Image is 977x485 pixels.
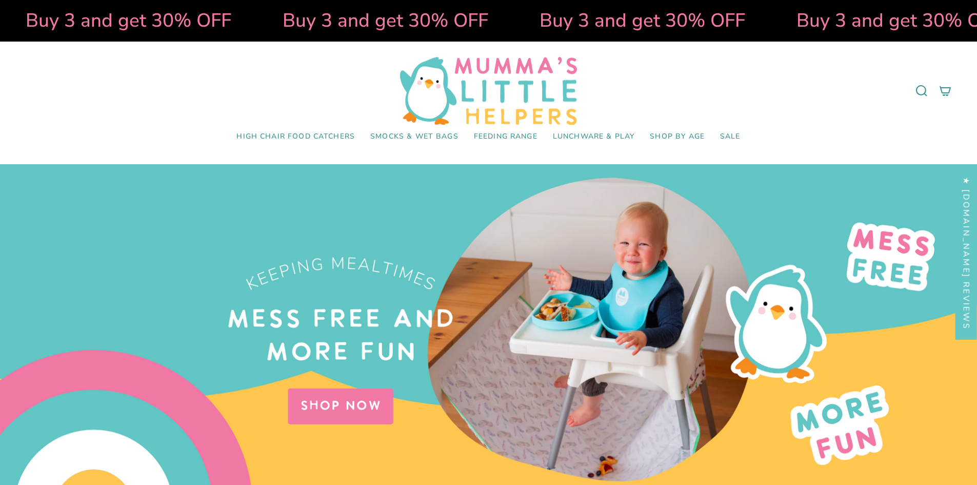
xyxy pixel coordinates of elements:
[642,125,712,149] a: Shop by Age
[650,132,705,141] span: Shop by Age
[545,125,642,149] a: Lunchware & Play
[400,57,577,125] img: Mumma’s Little Helpers
[209,8,414,33] strong: Buy 3 and get 30% OFF
[712,125,748,149] a: SALE
[466,125,545,149] a: Feeding Range
[370,132,458,141] span: Smocks & Wet Bags
[955,167,977,339] div: Click to open Judge.me floating reviews tab
[363,125,466,149] a: Smocks & Wet Bags
[720,132,741,141] span: SALE
[723,8,928,33] strong: Buy 3 and get 30% OFF
[466,8,671,33] strong: Buy 3 and get 30% OFF
[229,125,363,149] a: High Chair Food Catchers
[474,132,537,141] span: Feeding Range
[553,132,634,141] span: Lunchware & Play
[236,132,355,141] span: High Chair Food Catchers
